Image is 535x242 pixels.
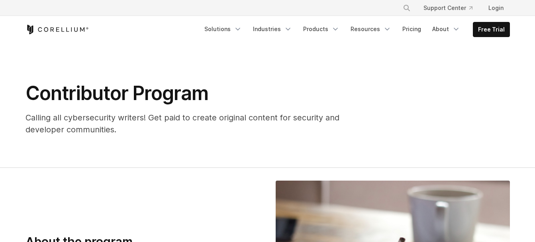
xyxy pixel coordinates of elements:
a: Support Center [417,1,479,15]
a: Pricing [398,22,426,36]
button: Search [400,1,414,15]
div: Navigation Menu [200,22,510,37]
a: Login [482,1,510,15]
a: Free Trial [473,22,510,37]
h1: Contributor Program [25,81,362,105]
div: Navigation Menu [393,1,510,15]
a: About [427,22,465,36]
a: Resources [346,22,396,36]
a: Industries [248,22,297,36]
a: Products [298,22,344,36]
p: Calling all cybersecurity writers! Get paid to create original content for security and developer... [25,112,362,136]
a: Solutions [200,22,247,36]
a: Corellium Home [25,25,89,34]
